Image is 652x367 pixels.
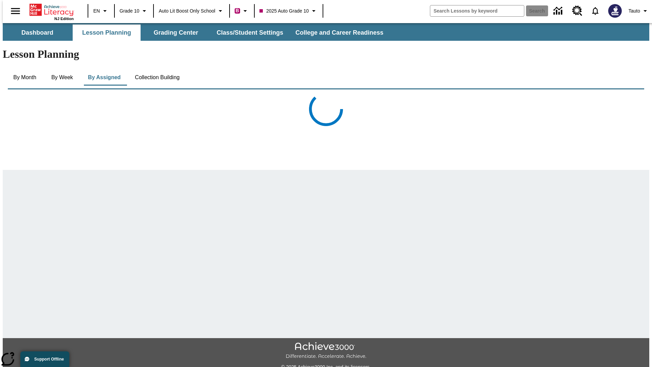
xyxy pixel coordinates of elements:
[236,6,239,15] span: B
[568,2,586,20] a: Resource Center, Will open in new tab
[129,69,185,86] button: Collection Building
[159,7,215,15] span: Auto Lit Boost only School
[117,5,151,17] button: Grade: Grade 10, Select a grade
[232,5,252,17] button: Boost Class color is violet red. Change class color
[45,69,79,86] button: By Week
[3,48,649,60] h1: Lesson Planning
[142,24,210,41] button: Grading Center
[549,2,568,20] a: Data Center
[3,24,390,41] div: SubNavbar
[257,5,321,17] button: Class: 2025 Auto Grade 10, Select your class
[73,24,141,41] button: Lesson Planning
[608,4,622,18] img: Avatar
[20,351,69,367] button: Support Offline
[211,24,289,41] button: Class/Student Settings
[90,5,112,17] button: Language: EN, Select a language
[3,24,71,41] button: Dashboard
[34,357,64,362] span: Support Offline
[93,7,100,15] span: EN
[626,5,652,17] button: Profile/Settings
[30,2,74,21] div: Home
[54,17,74,21] span: NJ Edition
[3,23,649,41] div: SubNavbar
[604,2,626,20] button: Select a new avatar
[586,2,604,20] a: Notifications
[120,7,139,15] span: Grade 10
[83,69,126,86] button: By Assigned
[629,7,640,15] span: Tauto
[8,69,42,86] button: By Month
[430,5,524,16] input: search field
[286,342,366,360] img: Achieve3000 Differentiate Accelerate Achieve
[5,1,25,21] button: Open side menu
[290,24,389,41] button: College and Career Readiness
[156,5,227,17] button: School: Auto Lit Boost only School, Select your school
[259,7,309,15] span: 2025 Auto Grade 10
[30,3,74,17] a: Home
